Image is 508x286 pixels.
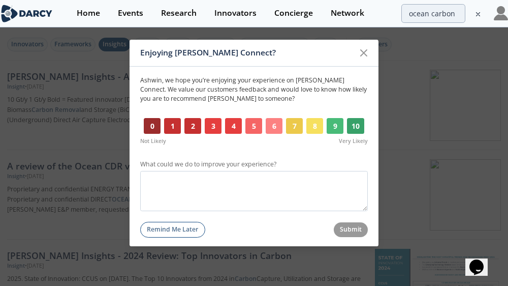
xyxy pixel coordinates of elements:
[331,9,364,17] div: Network
[161,9,197,17] div: Research
[140,160,368,169] label: What could we do to improve your experience?
[77,9,100,17] div: Home
[465,245,498,276] iframe: chat widget
[184,118,201,134] button: 2
[306,118,323,134] button: 8
[245,118,262,134] button: 5
[327,118,343,134] button: 9
[339,137,368,146] span: Very Likely
[140,75,368,103] p: Ashwin , we hope you’re enjoying your experience on [PERSON_NAME] Connect. We value our customers...
[164,118,181,134] button: 1
[205,118,221,134] button: 3
[347,118,364,134] button: 10
[334,222,368,237] button: Submit
[286,118,303,134] button: 7
[118,9,143,17] div: Events
[401,4,465,23] input: Advanced Search
[140,137,166,146] span: Not Likely
[494,6,508,20] img: Profile
[225,118,242,134] button: 4
[266,118,282,134] button: 6
[144,118,161,134] button: 0
[140,222,205,238] button: Remind Me Later
[140,43,354,63] div: Enjoying [PERSON_NAME] Connect?
[214,9,257,17] div: Innovators
[274,9,313,17] div: Concierge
